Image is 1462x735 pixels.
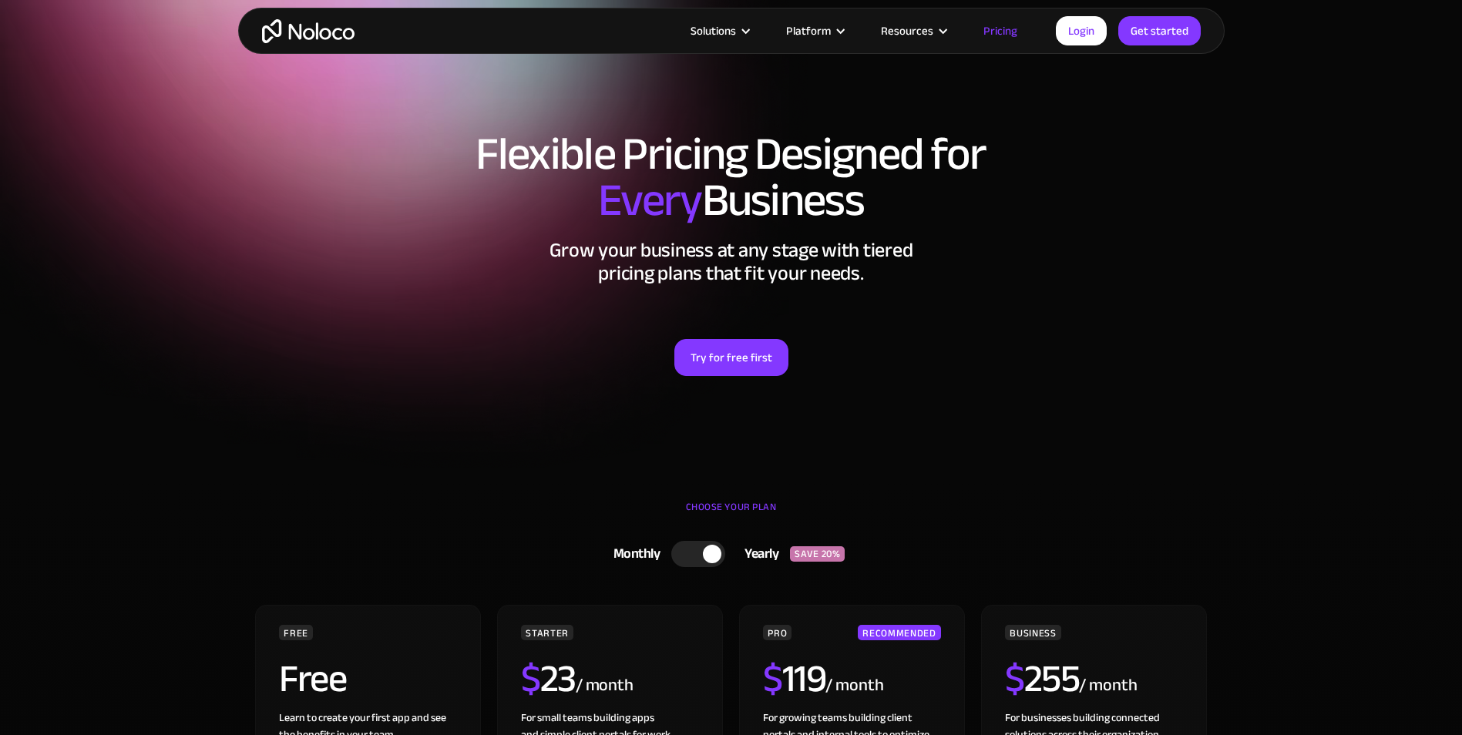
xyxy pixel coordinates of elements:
[576,673,634,698] div: / month
[1079,673,1137,698] div: / month
[521,643,540,715] span: $
[763,625,791,640] div: PRO
[767,21,862,41] div: Platform
[671,21,767,41] div: Solutions
[598,157,702,243] span: Every
[1005,625,1060,640] div: BUSINESS
[763,659,825,698] h2: 119
[691,21,736,41] div: Solutions
[862,21,964,41] div: Resources
[881,21,933,41] div: Resources
[521,659,576,698] h2: 23
[262,19,355,43] a: home
[858,625,940,640] div: RECOMMENDED
[825,673,883,698] div: / month
[1056,16,1107,45] a: Login
[1005,643,1024,715] span: $
[521,625,573,640] div: STARTER
[254,495,1209,534] div: CHOOSE YOUR PLAN
[279,625,313,640] div: FREE
[1118,16,1201,45] a: Get started
[254,131,1209,223] h1: Flexible Pricing Designed for Business
[763,643,782,715] span: $
[279,659,346,698] h2: Free
[964,21,1037,41] a: Pricing
[790,546,845,562] div: SAVE 20%
[1005,659,1079,698] h2: 255
[786,21,831,41] div: Platform
[254,239,1209,285] h2: Grow your business at any stage with tiered pricing plans that fit your needs.
[594,542,672,566] div: Monthly
[674,339,788,376] a: Try for free first
[725,542,790,566] div: Yearly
